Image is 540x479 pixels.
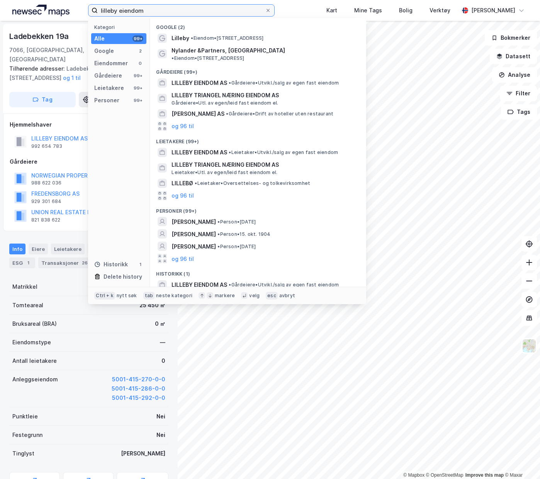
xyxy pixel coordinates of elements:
[104,272,142,281] div: Delete history
[492,67,537,83] button: Analyse
[94,260,128,269] div: Historikk
[229,149,231,155] span: •
[38,257,92,268] div: Transaksjoner
[172,55,174,61] span: •
[172,148,227,157] span: LILLEBY EIENDOM AS
[9,244,25,254] div: Info
[94,96,119,105] div: Personer
[94,24,146,30] div: Kategori
[150,18,366,32] div: Google (2)
[150,265,366,279] div: Historikk (1)
[172,160,357,169] span: LILLEBY TRIANGEL NÆRING EIENDOM AS
[9,65,66,72] span: Tilhørende adresser:
[279,293,295,299] div: avbryt
[156,293,192,299] div: neste kategori
[12,430,42,440] div: Festegrunn
[172,169,277,176] span: Leietaker • Utl. av egen/leid fast eiendom el.
[94,71,122,80] div: Gårdeiere
[217,219,220,225] span: •
[501,442,540,479] div: Chat Widget
[132,85,143,91] div: 99+
[172,191,194,200] button: og 96 til
[501,104,537,120] button: Tags
[150,132,366,146] div: Leietakere (99+)
[88,244,126,254] div: Datasett
[51,244,85,254] div: Leietakere
[137,261,143,267] div: 1
[172,217,216,227] span: [PERSON_NAME]
[191,35,193,41] span: •
[490,49,537,64] button: Datasett
[161,356,165,366] div: 0
[12,356,57,366] div: Antall leietakere
[94,59,128,68] div: Eiendommer
[226,111,228,117] span: •
[217,231,220,237] span: •
[229,80,339,86] span: Gårdeiere • Utvikl./salg av egen fast eiendom
[31,180,61,186] div: 988 622 036
[12,301,43,310] div: Tomteareal
[160,338,165,347] div: —
[150,202,366,216] div: Personer (99+)
[137,48,143,54] div: 2
[12,338,51,347] div: Eiendomstype
[430,6,450,15] div: Verktøy
[172,46,285,55] span: Nylander &Partners, [GEOGRAPHIC_DATA]
[10,157,168,166] div: Gårdeiere
[156,430,165,440] div: Nei
[465,472,504,478] a: Improve this map
[399,6,413,15] div: Bolig
[215,293,235,299] div: markere
[12,449,34,458] div: Tinglyst
[9,30,70,42] div: Ladebekken 19a
[98,5,265,16] input: Søk på adresse, matrikkel, gårdeiere, leietakere eller personer
[137,60,143,66] div: 0
[217,244,256,250] span: Person • [DATE]
[80,259,89,267] div: 26
[24,259,32,267] div: 1
[31,217,60,223] div: 821 838 622
[9,92,76,107] button: Tag
[172,254,194,263] button: og 96 til
[10,120,168,129] div: Hjemmelshaver
[143,292,155,300] div: tab
[172,100,278,106] span: Gårdeiere • Utl. av egen/leid fast eiendom el.
[172,280,227,289] span: LILLEBY EIENDOM AS
[132,97,143,103] div: 99+
[112,384,165,393] button: 5001-415-286-0-0
[172,122,194,131] button: og 96 til
[326,6,337,15] div: Kart
[249,293,260,299] div: velg
[9,46,108,64] div: 7066, [GEOGRAPHIC_DATA], [GEOGRAPHIC_DATA]
[229,149,338,156] span: Leietaker • Utvikl./salg av egen fast eiendom
[172,230,216,239] span: [PERSON_NAME]
[172,78,227,88] span: LILLEBY EIENDOM AS
[112,393,165,403] button: 5001-415-292-0-0
[217,244,220,249] span: •
[191,35,263,41] span: Eiendom • [STREET_ADDRESS]
[172,34,189,43] span: Lilleby
[12,412,38,421] div: Punktleie
[150,63,366,77] div: Gårdeiere (99+)
[403,472,425,478] a: Mapbox
[266,292,278,300] div: esc
[94,292,115,300] div: Ctrl + k
[426,472,464,478] a: OpenStreetMap
[31,143,62,149] div: 992 654 783
[172,109,224,118] span: [PERSON_NAME] AS
[172,55,244,61] span: Eiendom • [STREET_ADDRESS]
[112,375,165,384] button: 5001-415-270-0-0
[471,6,515,15] div: [PERSON_NAME]
[195,180,197,186] span: •
[31,198,61,205] div: 929 301 684
[12,282,37,291] div: Matrikkel
[500,86,537,101] button: Filter
[485,30,537,46] button: Bokmerker
[139,301,165,310] div: 25 450 ㎡
[195,180,310,186] span: Leietaker • Oversettelses- og tolkevirksomhet
[12,375,58,384] div: Anleggseiendom
[132,73,143,79] div: 99+
[217,219,256,225] span: Person • [DATE]
[354,6,382,15] div: Mine Tags
[229,282,339,288] span: Gårdeiere • Utvikl./salg av egen fast eiendom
